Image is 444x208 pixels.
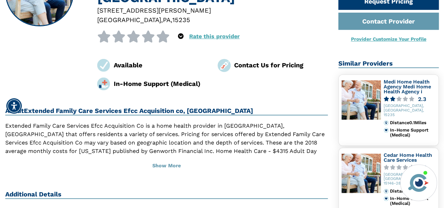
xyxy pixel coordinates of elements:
[406,171,430,195] img: avatar
[163,16,171,24] span: PA
[5,107,328,115] h2: About Extended Family Care Services Efcc Acquisition co, [GEOGRAPHIC_DATA]
[390,196,436,206] div: In-Home Support (Medical)
[338,13,439,30] a: Contact Provider
[172,15,190,25] div: 15235
[189,33,240,40] a: Rate this provider
[6,98,22,114] div: Accessibility Menu
[114,60,207,70] div: Available
[384,173,436,186] div: [GEOGRAPHIC_DATA], [GEOGRAPHIC_DATA], 15146-2839
[384,165,436,170] a: 0.0
[5,190,328,199] h2: Additional Details
[97,16,161,24] span: [GEOGRAPHIC_DATA]
[390,189,436,194] div: Distance 1.4 Miles
[338,60,439,68] h2: Similar Providers
[234,60,328,70] div: Contact Us for Pricing
[351,36,426,42] a: Provider Customize Your Profile
[305,65,437,160] iframe: iframe
[171,16,172,24] span: ,
[5,158,328,174] button: Show More
[5,122,328,172] p: Extended Family Care Services Efcc Acquisition Co is a home health provider in [GEOGRAPHIC_DATA],...
[384,189,389,194] img: distance.svg
[161,16,163,24] span: ,
[97,6,328,15] div: [STREET_ADDRESS][PERSON_NAME]
[114,79,207,88] div: In-Home Support (Medical)
[384,196,389,201] img: primary.svg
[178,31,184,42] div: Popover trigger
